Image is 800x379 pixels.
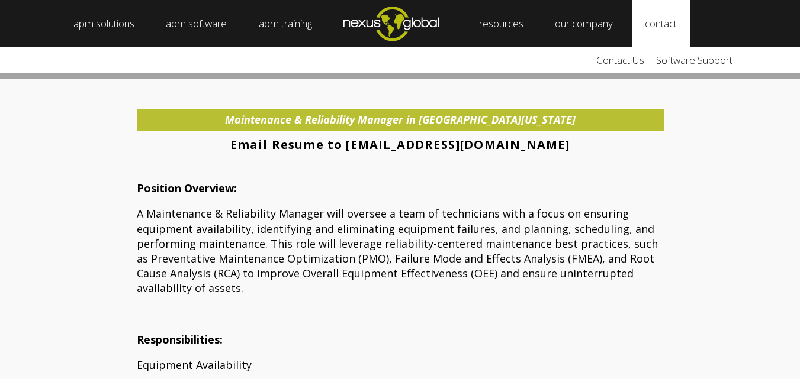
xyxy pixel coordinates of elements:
[137,181,237,195] strong: Position Overview:
[590,47,650,73] a: Contact Us
[137,332,223,346] strong: Responsibilities:
[137,358,664,372] p: Equipment Availability
[650,47,738,73] a: Software Support
[230,137,570,153] strong: Email Resume to [EMAIL_ADDRESS][DOMAIN_NAME]
[225,112,576,127] span: Maintenance & Reliability Manager in [GEOGRAPHIC_DATA][US_STATE]
[137,206,664,296] p: A Maintenance & Reliability Manager will oversee a team of technicians with a focus on ensuring e...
